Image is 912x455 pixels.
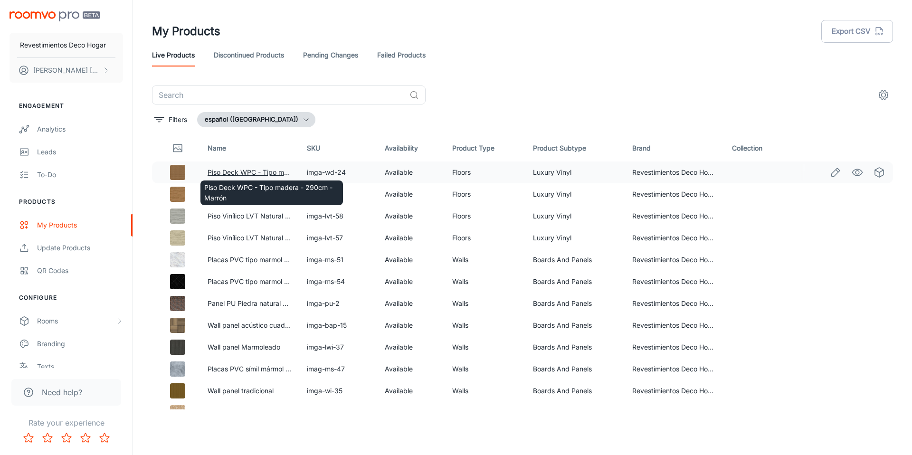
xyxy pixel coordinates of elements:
[208,256,336,264] a: Placas PVC tipo marmol - Mármol vetado
[299,161,377,183] td: imga-wd-24
[445,380,525,402] td: Walls
[377,293,445,314] td: Available
[377,44,426,66] a: Failed Products
[208,365,383,373] a: Placas PVC símil mármol (Placas A y B) - Mármol Pizarra
[377,135,445,161] th: Availability
[208,387,274,395] a: Wall panel tradicional
[37,316,115,326] div: Rooms
[19,428,38,447] button: Rate 1 star
[57,428,76,447] button: Rate 3 star
[377,336,445,358] td: Available
[37,220,123,230] div: My Products
[525,336,625,358] td: Boards And Panels
[299,227,377,249] td: imga-lvt-57
[377,402,445,424] td: Available
[208,168,360,176] a: Piso Deck WPC - Tipo madera - 290cm - Marrón
[625,402,724,424] td: Revestimientos Deco Hogar
[37,265,123,276] div: QR Codes
[208,277,332,285] a: Placas PVC tipo marmol - Mármol negro
[525,161,625,183] td: Luxury Vinyl
[724,135,793,161] th: Collection
[299,358,377,380] td: imag-ms-47
[625,380,724,402] td: Revestimientos Deco Hogar
[37,147,123,157] div: Leads
[625,336,724,358] td: Revestimientos Deco Hogar
[38,428,57,447] button: Rate 2 star
[445,135,525,161] th: Product Type
[9,33,123,57] button: Revestimientos Deco Hogar
[377,249,445,271] td: Available
[827,164,844,180] a: Edit
[299,380,377,402] td: imga-wi-35
[849,164,865,180] a: See in Visualizer
[377,358,445,380] td: Available
[445,249,525,271] td: Walls
[197,112,315,127] button: español ([GEOGRAPHIC_DATA])
[33,65,100,76] p: [PERSON_NAME] [PERSON_NAME]
[377,183,445,205] td: Available
[377,205,445,227] td: Available
[525,135,625,161] th: Product Subtype
[9,58,123,83] button: [PERSON_NAME] [PERSON_NAME]
[625,227,724,249] td: Revestimientos Deco Hogar
[525,205,625,227] td: Luxury Vinyl
[625,293,724,314] td: Revestimientos Deco Hogar
[625,205,724,227] td: Revestimientos Deco Hogar
[445,336,525,358] td: Walls
[208,212,302,220] a: Piso Vinílico LVT Natural - Gris
[208,234,303,242] a: Piso Vinílico LVT Natural - Lino
[525,227,625,249] td: Luxury Vinyl
[625,183,724,205] td: Revestimientos Deco Hogar
[95,428,114,447] button: Rate 5 star
[299,293,377,314] td: imga-pu-2
[525,402,625,424] td: Boards And Panels
[525,293,625,314] td: Boards And Panels
[445,227,525,249] td: Floors
[445,205,525,227] td: Floors
[377,380,445,402] td: Available
[625,249,724,271] td: Revestimientos Deco Hogar
[208,408,323,417] a: Panel PU Piedra irregular - Mix Beige
[525,314,625,336] td: Boards And Panels
[299,271,377,293] td: imga-ms-54
[625,135,724,161] th: Brand
[169,114,187,125] p: Filters
[445,314,525,336] td: Walls
[625,161,724,183] td: Revestimientos Deco Hogar
[152,44,195,66] a: Live Products
[214,44,284,66] a: Discontinued Products
[200,135,300,161] th: Name
[525,358,625,380] td: Boards And Panels
[874,85,893,104] button: settings
[525,249,625,271] td: Boards And Panels
[871,164,887,180] a: See in Virtual Samples
[299,135,377,161] th: SKU
[37,170,123,180] div: To-do
[152,85,406,104] input: Search
[445,183,525,205] td: Floors
[20,40,106,50] p: Revestimientos Deco Hogar
[445,293,525,314] td: Walls
[525,380,625,402] td: Boards And Panels
[445,271,525,293] td: Walls
[37,124,123,134] div: Analytics
[208,343,280,351] a: Wall panel Marmoleado
[377,314,445,336] td: Available
[525,183,625,205] td: Luxury Vinyl
[445,402,525,424] td: Walls
[377,227,445,249] td: Available
[625,314,724,336] td: Revestimientos Deco Hogar
[37,243,123,253] div: Update Products
[299,314,377,336] td: imga-bap-15
[37,361,123,372] div: Texts
[525,271,625,293] td: Boards And Panels
[42,387,82,398] span: Need help?
[208,321,345,329] a: Wall panel acústico cuadrado - Marrón claro
[303,44,358,66] a: Pending Changes
[377,161,445,183] td: Available
[152,23,220,40] h1: My Products
[204,182,339,203] p: Piso Deck WPC - Tipo madera - 290cm - Marrón
[445,161,525,183] td: Floors
[299,205,377,227] td: imga-lvt-58
[172,142,183,154] svg: Thumbnail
